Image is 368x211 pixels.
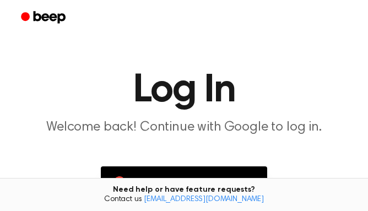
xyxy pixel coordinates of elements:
p: Welcome back! Continue with Google to log in. [13,119,355,136]
h1: Log In [13,71,355,110]
a: Beep [13,7,75,29]
span: Contact us [7,195,361,205]
button: Continue with Google [101,166,268,199]
a: [EMAIL_ADDRESS][DOMAIN_NAME] [144,196,264,203]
